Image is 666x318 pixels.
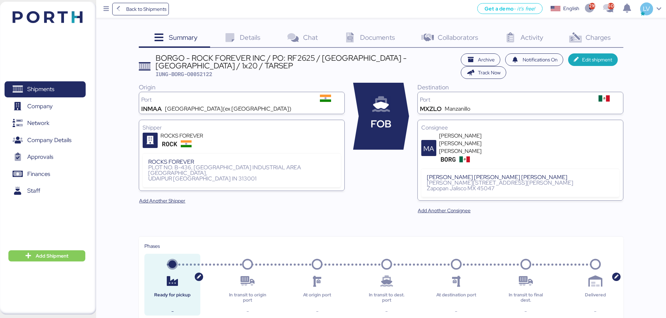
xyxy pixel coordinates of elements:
button: Add Shipment [8,250,85,261]
span: MA [423,143,434,154]
div: Phases [144,242,618,250]
span: Collaborators [438,33,478,42]
span: Details [240,33,260,42]
span: Notifications On [523,56,558,64]
div: Zapopan Jalisco MX 45047 [427,186,614,191]
a: Finances [5,166,86,182]
div: - [295,307,339,316]
div: English [563,5,579,12]
div: Port [420,97,587,103]
span: Chat [303,33,318,42]
div: Ready for pickup [150,293,195,303]
div: ROCKS FOREVER [160,132,244,140]
span: Back to Shipments [126,5,166,13]
span: LV [643,4,650,13]
a: Shipments [5,81,86,97]
div: In transit to final dest. [503,293,548,303]
span: Add Shipment [36,252,69,260]
span: Shipments [27,84,54,94]
div: Origin [139,83,345,92]
a: Network [5,115,86,131]
span: Charges [586,33,611,42]
div: - [503,307,548,316]
span: Summary [169,33,198,42]
div: Destination [417,83,623,92]
a: Company Details [5,132,86,148]
span: Documents [360,33,395,42]
button: Add Another Shipper [134,194,191,207]
div: [PERSON_NAME][STREET_ADDRESS][PERSON_NAME] [427,180,614,186]
div: UDAIPUR [GEOGRAPHIC_DATA] IN 313001 [148,176,335,182]
span: Add Another Consignee [418,206,471,215]
div: [PERSON_NAME] [PERSON_NAME] [PERSON_NAME] [439,132,523,155]
div: At origin port [295,293,339,303]
div: BORGO - ROCK FOREVER INC / PO: RF2625 / [GEOGRAPHIC_DATA] - [GEOGRAPHIC_DATA] / 1x20 / TARSEP [156,54,457,70]
span: Add Another Shipper [139,197,185,205]
button: Menu [100,3,112,15]
div: In transit to dest. port [364,293,409,303]
div: PLOT NO. B-436, [GEOGRAPHIC_DATA] INDUSTRIAL AREA [GEOGRAPHIC_DATA], [148,165,335,176]
span: Track Now [478,68,501,77]
div: Consignee [421,124,620,132]
span: Company [27,101,53,111]
span: Finances [27,169,50,179]
span: Company Details [27,135,71,145]
button: Add Another Consignee [412,204,476,217]
div: Manzanillo [445,106,470,112]
span: Approvals [27,152,53,162]
a: Staff [5,183,86,199]
div: INMAA [141,106,162,112]
button: Track Now [461,66,507,79]
div: ROCKS FOREVER [148,159,335,165]
button: Edit shipment [568,53,618,66]
a: Back to Shipments [112,3,169,15]
span: Archive [478,56,495,64]
div: MXZLO [420,106,442,112]
button: Archive [461,53,501,66]
span: Edit shipment [582,56,612,64]
span: Activity [521,33,543,42]
div: Shipper [143,124,341,132]
span: IUNG-BORG-O0052122 [156,71,212,77]
div: - [150,307,195,316]
div: Port [141,97,309,103]
div: [GEOGRAPHIC_DATA](ex [GEOGRAPHIC_DATA]) [165,106,291,112]
div: - [573,307,618,316]
button: Notifications On [505,53,563,66]
div: - [364,307,409,316]
div: - [225,307,270,316]
div: Delivered [573,293,618,303]
span: Network [27,118,49,128]
span: FOB [371,117,392,132]
div: - [434,307,479,316]
div: At destination port [434,293,479,303]
a: Approvals [5,149,86,165]
a: Company [5,98,86,114]
span: Staff [27,186,40,196]
div: In transit to origin port [225,293,270,303]
div: [PERSON_NAME] [PERSON_NAME] [PERSON_NAME] [427,175,614,180]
